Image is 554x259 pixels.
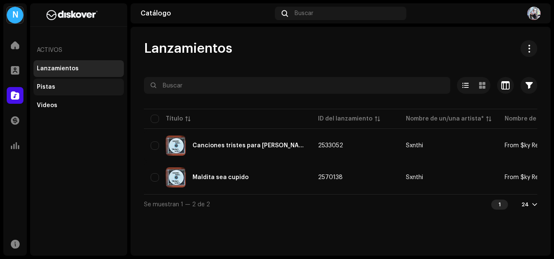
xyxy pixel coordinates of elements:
[527,7,541,20] img: 038a11ce-d8c3-4a17-bf17-bdc3c8443a8a
[406,115,484,123] div: Nombre de un/una artista*
[406,143,491,149] span: Sxnthi
[144,77,450,94] input: Buscar
[318,143,343,149] span: 2533052
[144,40,232,57] span: Lanzamientos
[33,79,124,95] re-m-nav-item: Pistas
[192,143,305,149] div: Canciones tristes para dias tristes
[33,97,124,114] re-m-nav-item: Videos
[318,115,372,123] div: ID del lanzamiento
[166,167,186,187] img: 6824cf88-9cc6-4b05-9646-6072c8177a64
[166,136,186,156] img: d5fb2b7c-eab2-41fe-8894-e4a9101a1a44
[491,200,508,210] div: 1
[295,10,313,17] span: Buscar
[37,84,55,90] div: Pistas
[141,10,272,17] div: Catálogo
[144,202,210,208] span: Se muestran 1 — 2 de 2
[37,102,57,109] div: Videos
[33,60,124,77] re-m-nav-item: Lanzamientos
[37,65,79,72] div: Lanzamientos
[166,115,183,123] div: Título
[192,174,249,180] div: Maldita sea cupido
[318,174,343,180] span: 2570138
[406,174,423,180] div: Sxnthi
[406,143,423,149] div: Sxnthi
[521,201,529,208] div: 24
[406,174,491,180] span: Sxnthi
[7,7,23,23] div: N
[33,40,124,60] re-a-nav-header: Activos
